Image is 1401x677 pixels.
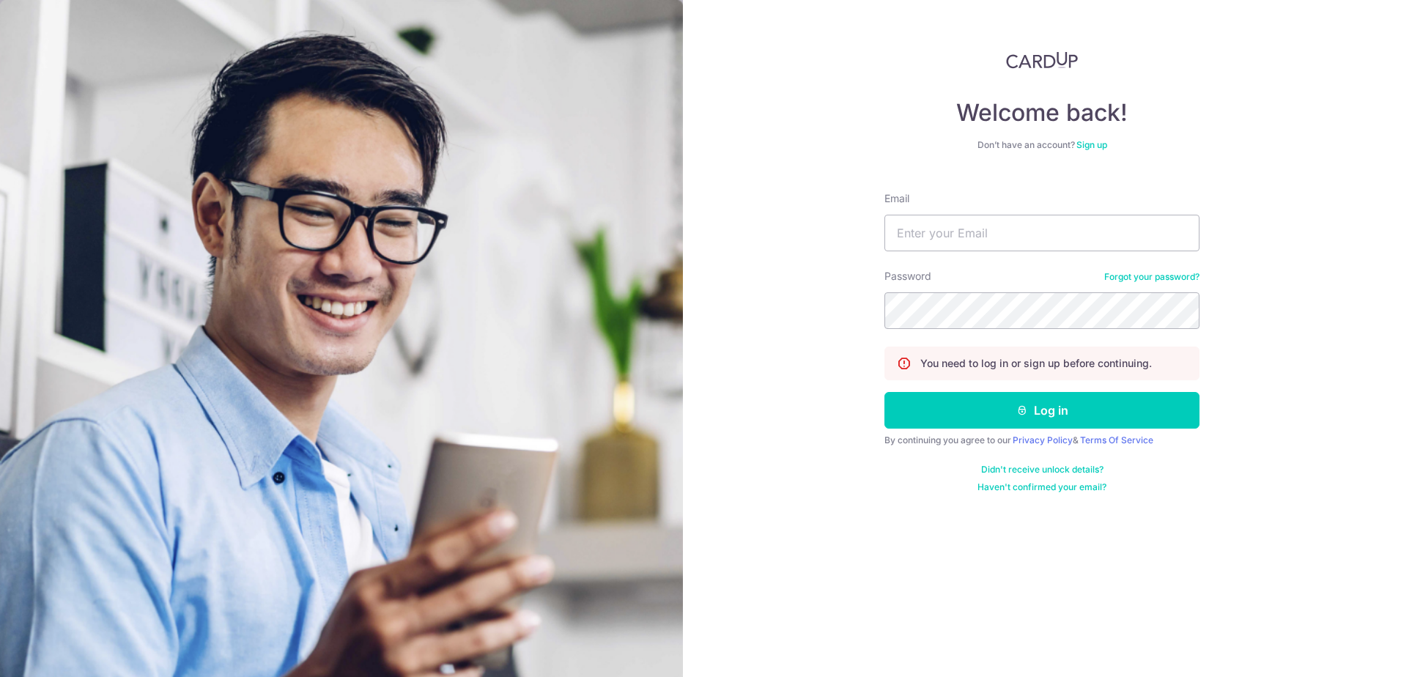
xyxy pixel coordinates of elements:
[884,215,1199,251] input: Enter your Email
[884,269,931,284] label: Password
[1013,434,1073,445] a: Privacy Policy
[1006,51,1078,69] img: CardUp Logo
[981,464,1104,476] a: Didn't receive unlock details?
[884,98,1199,127] h4: Welcome back!
[1080,434,1153,445] a: Terms Of Service
[1076,139,1107,150] a: Sign up
[884,139,1199,151] div: Don’t have an account?
[1104,271,1199,283] a: Forgot your password?
[977,481,1106,493] a: Haven't confirmed your email?
[920,356,1152,371] p: You need to log in or sign up before continuing.
[884,191,909,206] label: Email
[884,434,1199,446] div: By continuing you agree to our &
[884,392,1199,429] button: Log in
